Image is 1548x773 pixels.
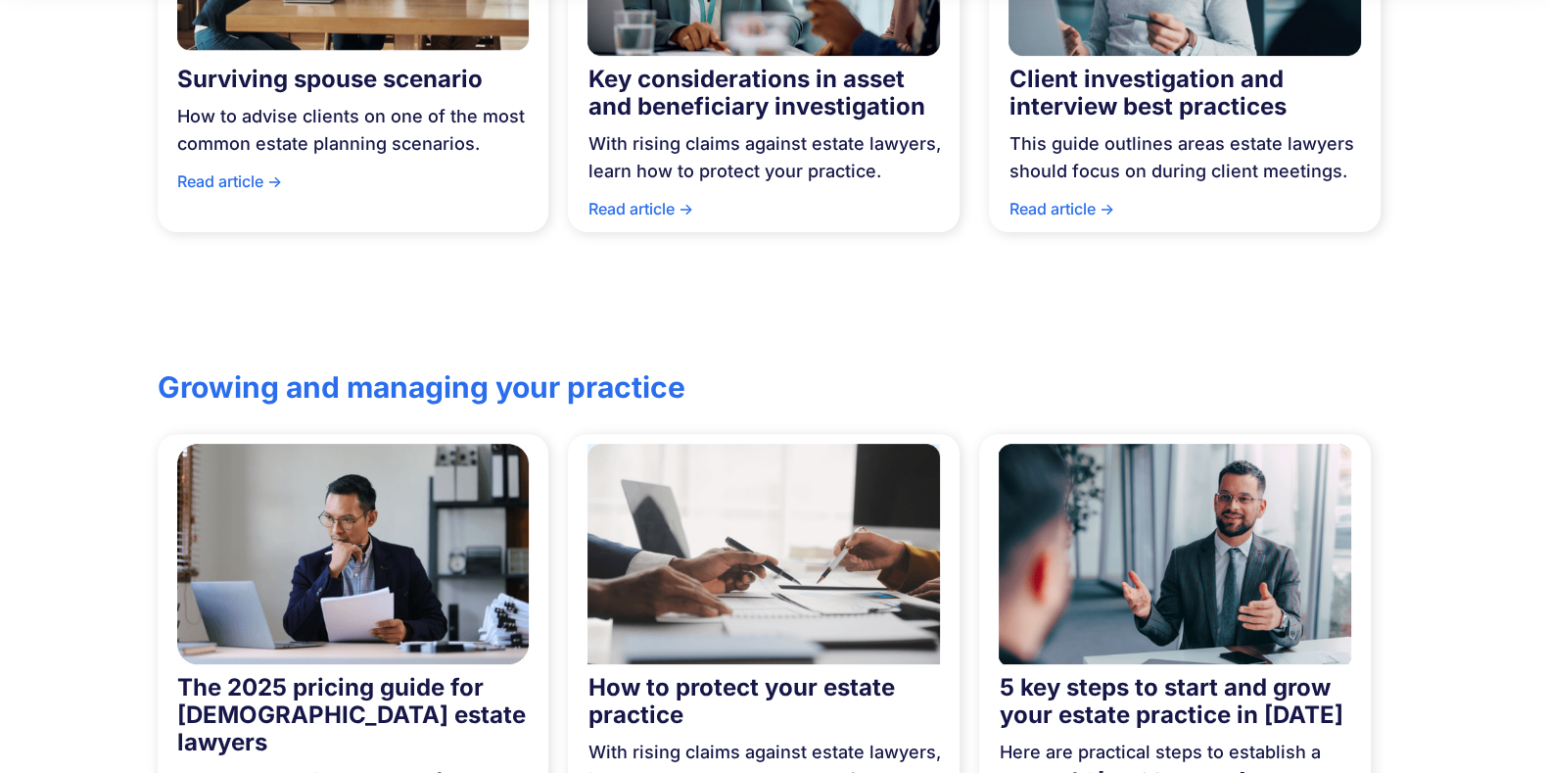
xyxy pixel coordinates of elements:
[177,673,526,756] strong: The 2025 pricing guide for [DEMOGRAPHIC_DATA] estate lawyers
[177,66,530,93] div: Surviving spouse scenario
[1009,121,1361,195] div: This guide outlines areas estate lawyers should focus on during client meetings.
[587,66,940,121] div: Key considerations in asset and beneficiary investigation
[999,673,1342,729] strong: 5 key steps to start and grow your estate practice in [DATE]
[1009,66,1361,121] div: Client investigation and interview best practices
[587,195,940,232] div: Read article ->
[158,369,713,405] h2: Growing and managing your practice
[587,674,940,729] div: How to protect your estate practice
[177,168,530,205] div: Read article ->
[587,121,940,195] div: With rising claims against estate lawyers, learn how to protect your practice.
[1009,195,1361,232] div: Read article ->
[177,93,530,168] div: How to advise clients on one of the most common estate planning scenarios.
